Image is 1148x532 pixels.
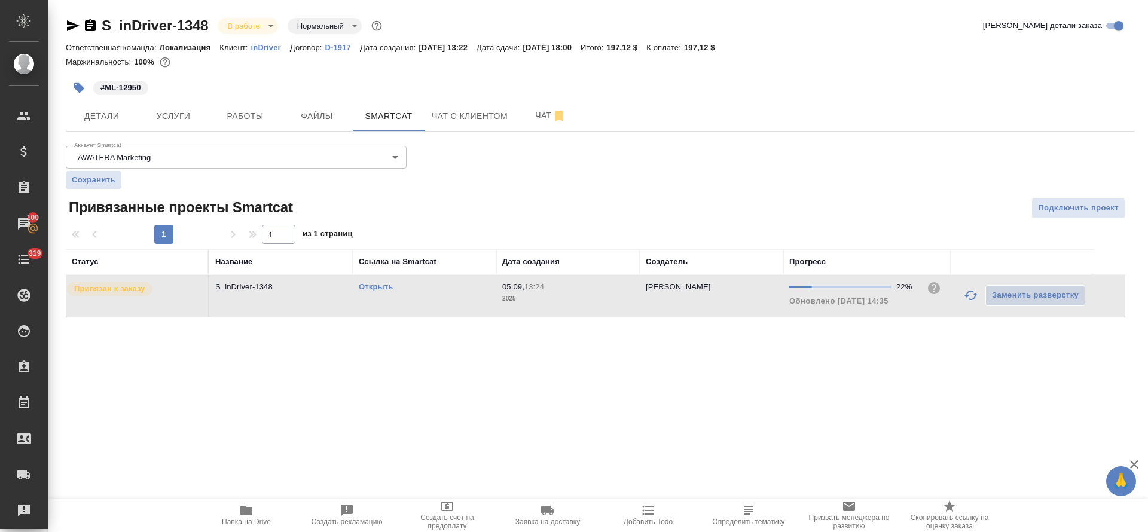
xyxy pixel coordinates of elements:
button: В работе [224,21,263,31]
button: 0.00 RUB; [157,54,173,70]
p: Привязан к заказу [74,283,145,295]
span: 319 [22,247,48,259]
button: Добавить тэг [66,75,92,101]
p: 2025 [502,293,634,305]
button: 🙏 [1106,466,1136,496]
p: Клиент: [219,43,251,52]
p: [DATE] 13:22 [419,43,477,52]
a: 100 [3,209,45,239]
a: S_inDriver-1348 [102,17,208,33]
p: Договор: [290,43,325,52]
span: Привязанные проекты Smartcat [66,198,293,217]
span: Заменить разверстку [992,289,1079,302]
button: Обновить прогресс [957,281,985,310]
p: К оплате: [646,43,684,52]
p: #ML-12950 [100,82,141,94]
p: 197,12 $ [684,43,724,52]
button: Сохранить [66,171,121,189]
span: Чат [522,108,579,123]
span: из 1 страниц [303,227,353,244]
a: D-1917 [325,42,360,52]
p: [PERSON_NAME] [646,282,711,291]
span: Файлы [288,109,346,124]
span: Сохранить [72,174,115,186]
div: Название [215,256,252,268]
p: [DATE] 18:00 [523,43,581,52]
button: Доп статусы указывают на важность/срочность заказа [369,18,384,33]
span: 🙏 [1111,469,1131,494]
div: Ссылка на Smartcat [359,256,436,268]
span: Детали [73,109,130,124]
p: Дата создания: [360,43,419,52]
div: В работе [218,18,277,34]
button: Заменить разверстку [985,285,1085,306]
a: Открыть [359,282,393,291]
div: Статус [72,256,99,268]
p: 05.09, [502,282,524,291]
div: 22% [896,281,917,293]
span: Чат с клиентом [432,109,508,124]
p: Локализация [160,43,220,52]
p: 13:24 [524,282,544,291]
span: 100 [20,212,47,224]
div: AWATERA Marketing [66,146,407,169]
div: Дата создания [502,256,560,268]
div: Создатель [646,256,688,268]
p: S_inDriver-1348 [215,281,347,293]
a: inDriver [251,42,290,52]
button: Нормальный [294,21,347,31]
p: inDriver [251,43,290,52]
p: 197,12 $ [607,43,647,52]
span: ML-12950 [92,82,149,92]
p: Итого: [581,43,606,52]
div: Прогресс [789,256,826,268]
span: Обновлено [DATE] 14:35 [789,296,889,305]
span: Smartcat [360,109,417,124]
button: Скопировать ссылку [83,19,97,33]
p: Дата сдачи: [477,43,523,52]
span: [PERSON_NAME] детали заказа [983,20,1102,32]
p: Ответственная команда: [66,43,160,52]
button: Подключить проект [1031,198,1125,219]
button: AWATERA Marketing [74,152,154,163]
span: Подключить проект [1038,201,1119,215]
span: Работы [216,109,274,124]
div: В работе [288,18,362,34]
span: Услуги [145,109,202,124]
button: Скопировать ссылку для ЯМессенджера [66,19,80,33]
p: Маржинальность: [66,57,134,66]
a: 319 [3,244,45,274]
svg: Отписаться [552,109,566,123]
p: D-1917 [325,43,360,52]
p: 100% [134,57,157,66]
